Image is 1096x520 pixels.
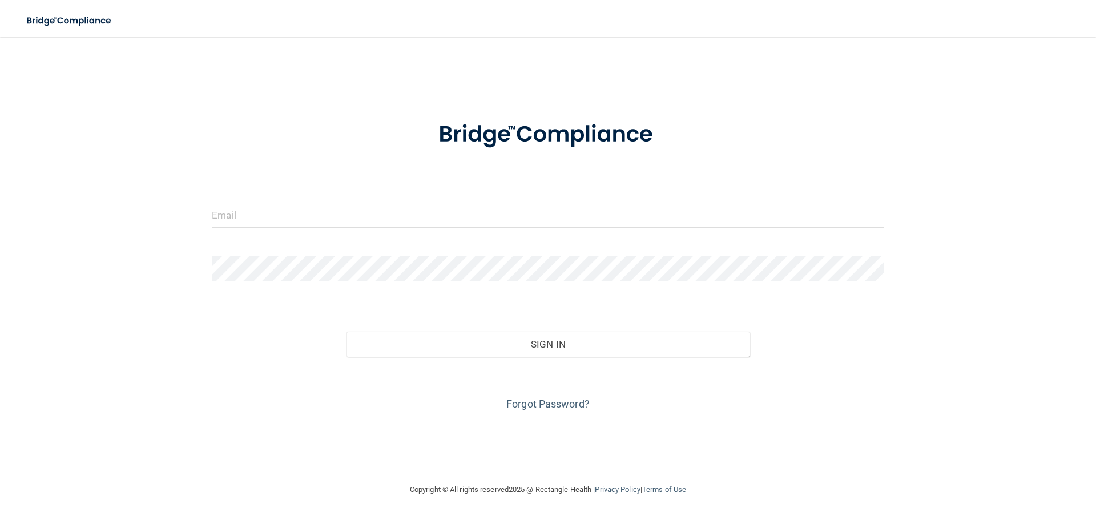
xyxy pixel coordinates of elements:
[642,485,686,494] a: Terms of Use
[595,485,640,494] a: Privacy Policy
[17,9,122,33] img: bridge_compliance_login_screen.278c3ca4.svg
[340,471,756,508] div: Copyright © All rights reserved 2025 @ Rectangle Health | |
[415,105,681,164] img: bridge_compliance_login_screen.278c3ca4.svg
[212,202,884,228] input: Email
[346,332,750,357] button: Sign In
[506,398,590,410] a: Forgot Password?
